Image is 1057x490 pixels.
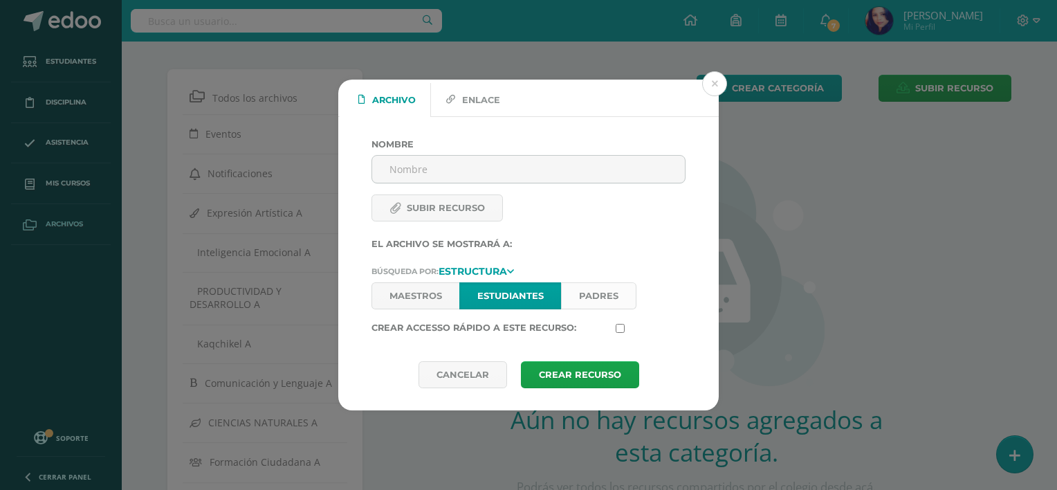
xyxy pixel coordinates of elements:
[371,139,686,149] label: Nombre
[371,239,686,249] label: El archivo se mostrará a:
[702,71,727,96] button: Close (Esc)
[462,84,500,117] span: Enlace
[439,264,507,277] strong: Estructura
[343,83,430,116] a: Archivo
[372,156,685,183] input: Nombre
[371,266,439,275] span: Búsqueda por:
[372,84,416,117] span: Archivo
[521,361,639,388] button: Crear Recurso
[371,194,503,221] label: Subir recurso
[459,282,561,309] a: Estudiantes
[419,361,507,388] a: Cancelar
[439,266,514,275] a: Estructura
[366,323,610,334] label: Crear accesso rápido a este recurso:
[431,83,515,116] a: Enlace
[616,324,625,333] input: Crear accesso rápido a este recurso
[371,282,459,309] a: Maestros
[561,282,636,309] a: Padres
